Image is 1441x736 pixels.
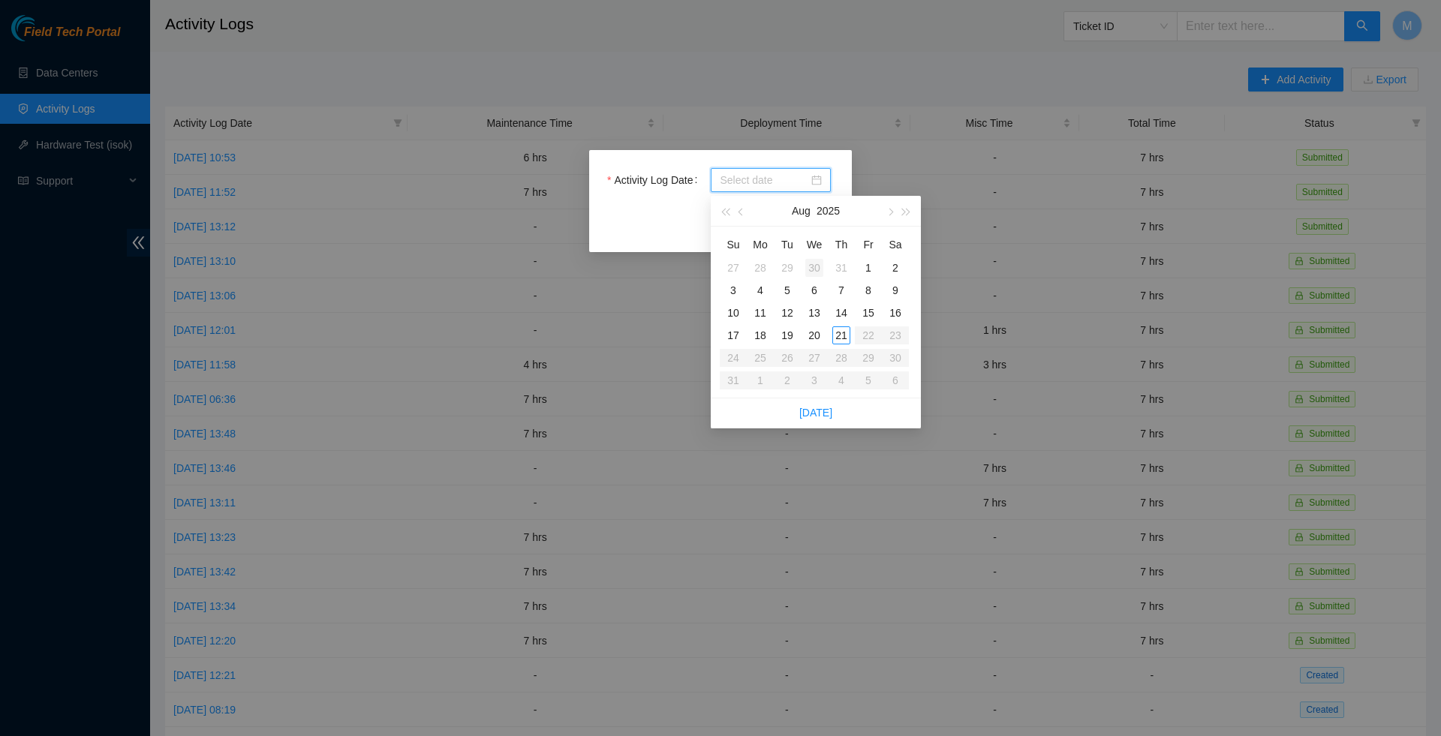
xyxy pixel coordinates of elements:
td: 2025-08-06 [801,279,828,302]
th: Tu [774,233,801,257]
div: 3 [724,281,742,299]
td: 2025-07-28 [747,257,774,279]
td: 2025-07-30 [801,257,828,279]
button: Aug [792,196,811,226]
input: Activity Log Date [720,172,808,188]
div: 17 [724,326,742,344]
td: 2025-08-19 [774,324,801,347]
td: 2025-08-16 [882,302,909,324]
div: 30 [805,259,823,277]
td: 2025-08-08 [855,279,882,302]
td: 2025-08-07 [828,279,855,302]
td: 2025-08-11 [747,302,774,324]
td: 2025-07-29 [774,257,801,279]
td: 2025-08-17 [720,324,747,347]
div: 7 [832,281,850,299]
div: 14 [832,304,850,322]
a: [DATE] [799,407,832,419]
div: 8 [859,281,877,299]
th: Fr [855,233,882,257]
div: 9 [886,281,904,299]
th: Th [828,233,855,257]
td: 2025-08-09 [882,279,909,302]
td: 2025-08-15 [855,302,882,324]
div: 27 [724,259,742,277]
div: 31 [832,259,850,277]
td: 2025-07-31 [828,257,855,279]
th: We [801,233,828,257]
div: 29 [778,259,796,277]
div: 20 [805,326,823,344]
div: 16 [886,304,904,322]
td: 2025-08-14 [828,302,855,324]
div: 4 [751,281,769,299]
td: 2025-08-12 [774,302,801,324]
td: 2025-08-04 [747,279,774,302]
div: 19 [778,326,796,344]
td: 2025-07-27 [720,257,747,279]
div: 1 [859,259,877,277]
td: 2025-08-13 [801,302,828,324]
td: 2025-08-18 [747,324,774,347]
div: 5 [778,281,796,299]
td: 2025-08-02 [882,257,909,279]
div: 11 [751,304,769,322]
div: 6 [805,281,823,299]
td: 2025-08-03 [720,279,747,302]
th: Su [720,233,747,257]
div: 10 [724,304,742,322]
td: 2025-08-01 [855,257,882,279]
th: Mo [747,233,774,257]
div: 15 [859,304,877,322]
div: 13 [805,304,823,322]
td: 2025-08-10 [720,302,747,324]
td: 2025-08-05 [774,279,801,302]
div: 12 [778,304,796,322]
button: 2025 [817,196,840,226]
div: 21 [832,326,850,344]
td: 2025-08-21 [828,324,855,347]
td: 2025-08-20 [801,324,828,347]
div: 2 [886,259,904,277]
div: 28 [751,259,769,277]
th: Sa [882,233,909,257]
label: Activity Log Date [607,168,703,192]
div: 18 [751,326,769,344]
